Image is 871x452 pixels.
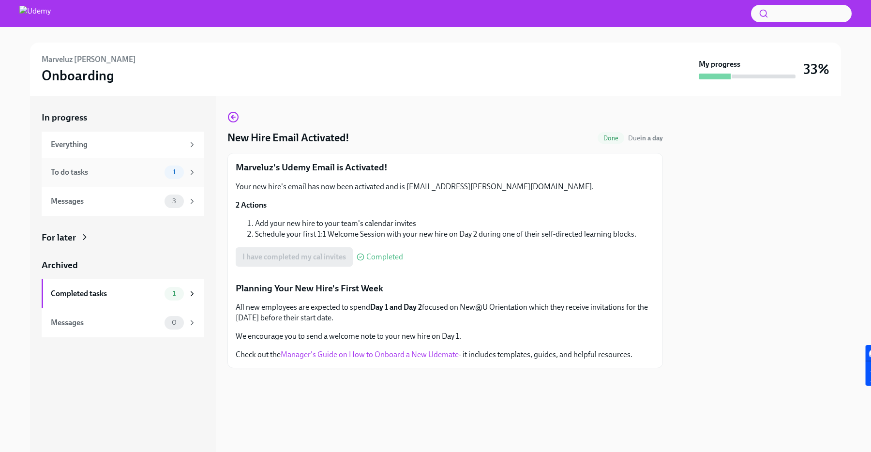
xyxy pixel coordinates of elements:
a: Completed tasks1 [42,279,204,308]
h6: Marveluz [PERSON_NAME] [42,54,136,65]
div: Messages [51,196,161,207]
span: Done [598,135,624,142]
p: Planning Your New Hire's First Week [236,282,655,295]
a: Archived [42,259,204,271]
h3: 33% [803,60,829,78]
a: Messages0 [42,308,204,337]
span: Completed [366,253,403,261]
p: All new employees are expected to spend focused on New@U Orientation which they receive invitatio... [236,302,655,323]
span: September 5th, 2025 13:00 [628,134,663,143]
a: For later [42,231,204,244]
div: Completed tasks [51,288,161,299]
a: Manager's Guide on How to Onboard a New Udemate [281,350,459,359]
strong: 2 Actions [236,200,267,210]
strong: My progress [699,59,740,70]
span: 3 [166,197,182,205]
h3: Onboarding [42,67,114,84]
a: To do tasks1 [42,158,204,187]
img: Udemy [19,6,51,21]
a: In progress [42,111,204,124]
p: Marveluz's Udemy Email is Activated! [236,161,655,174]
div: For later [42,231,76,244]
span: 1 [167,168,181,176]
strong: in a day [640,134,663,142]
p: Your new hire's email has now been activated and is [EMAIL_ADDRESS][PERSON_NAME][DOMAIN_NAME]. [236,181,655,192]
strong: Day 1 and Day 2 [370,302,422,312]
a: Everything [42,132,204,158]
li: Add your new hire to your team's calendar invites [255,218,655,229]
div: To do tasks [51,167,161,178]
h4: New Hire Email Activated! [227,131,349,145]
div: Everything [51,139,184,150]
p: We encourage you to send a welcome note to your new hire on Day 1. [236,331,655,342]
span: 0 [166,319,182,326]
span: 1 [167,290,181,297]
p: Check out the - it includes templates, guides, and helpful resources. [236,349,655,360]
li: Schedule your first 1:1 Welcome Session with your new hire on Day 2 during one of their self-dire... [255,229,655,240]
a: Messages3 [42,187,204,216]
span: Due [628,134,663,142]
div: Messages [51,317,161,328]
